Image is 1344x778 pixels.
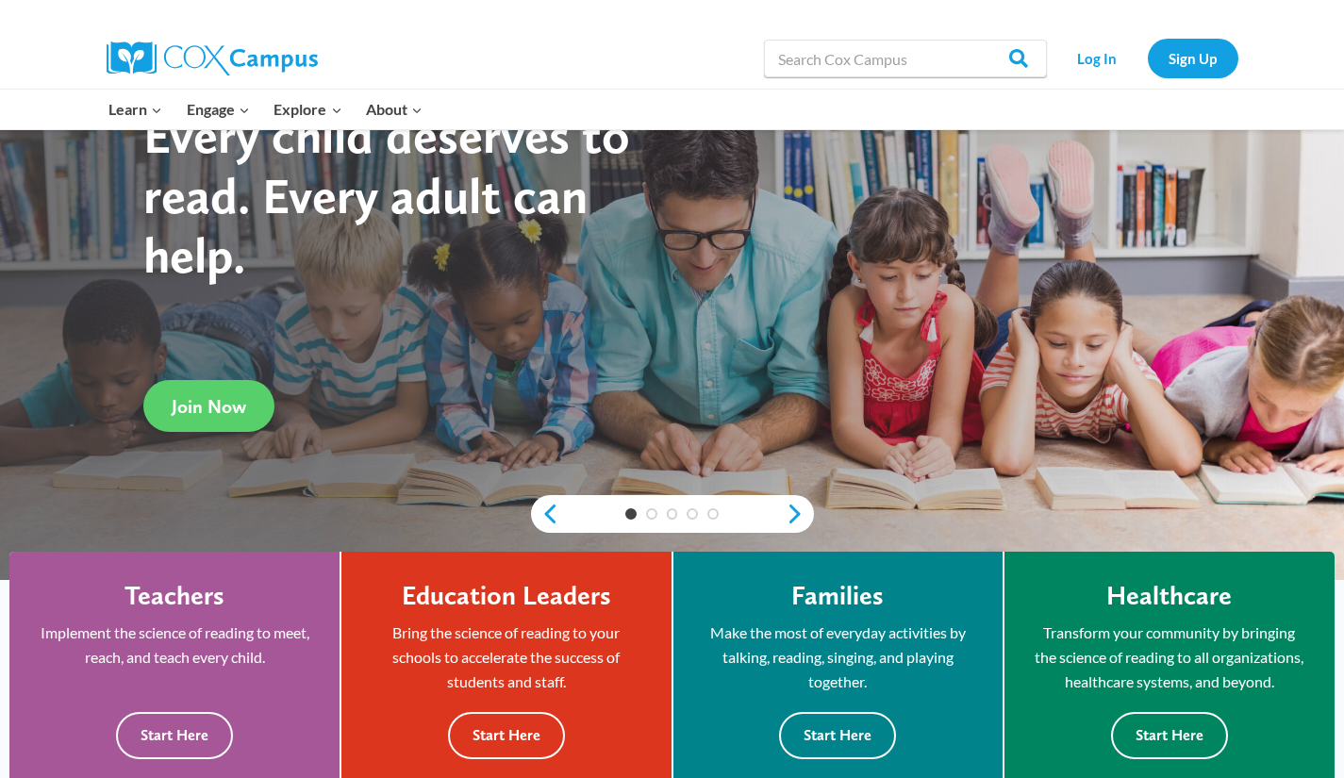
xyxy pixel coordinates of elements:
h4: Education Leaders [402,580,611,612]
h4: Healthcare [1106,580,1232,612]
a: previous [531,503,559,525]
nav: Secondary Navigation [1056,39,1238,77]
a: next [786,503,814,525]
p: Implement the science of reading to meet, reach, and teach every child. [38,621,311,669]
span: Join Now [172,395,246,418]
button: Child menu of Engage [174,90,262,129]
a: 3 [667,508,678,520]
nav: Primary Navigation [97,90,435,129]
strong: Every child deserves to read. Every adult can help. [143,105,630,285]
input: Search Cox Campus [764,40,1047,77]
div: content slider buttons [531,495,814,533]
button: Start Here [1111,712,1228,758]
a: Sign Up [1148,39,1238,77]
button: Start Here [779,712,896,758]
button: Start Here [448,712,565,758]
a: 4 [687,508,698,520]
p: Make the most of everyday activities by talking, reading, singing, and playing together. [702,621,974,693]
a: 2 [646,508,657,520]
button: Child menu of Explore [262,90,355,129]
button: Child menu of Learn [97,90,175,129]
button: Child menu of About [354,90,435,129]
a: Log In [1056,39,1138,77]
button: Start Here [116,712,233,758]
h4: Families [791,580,884,612]
p: Bring the science of reading to your schools to accelerate the success of students and staff. [370,621,642,693]
a: 1 [625,508,637,520]
h4: Teachers [124,580,224,612]
p: Transform your community by bringing the science of reading to all organizations, healthcare syst... [1033,621,1306,693]
a: Join Now [143,380,274,432]
a: 5 [707,508,719,520]
img: Cox Campus [107,41,318,75]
